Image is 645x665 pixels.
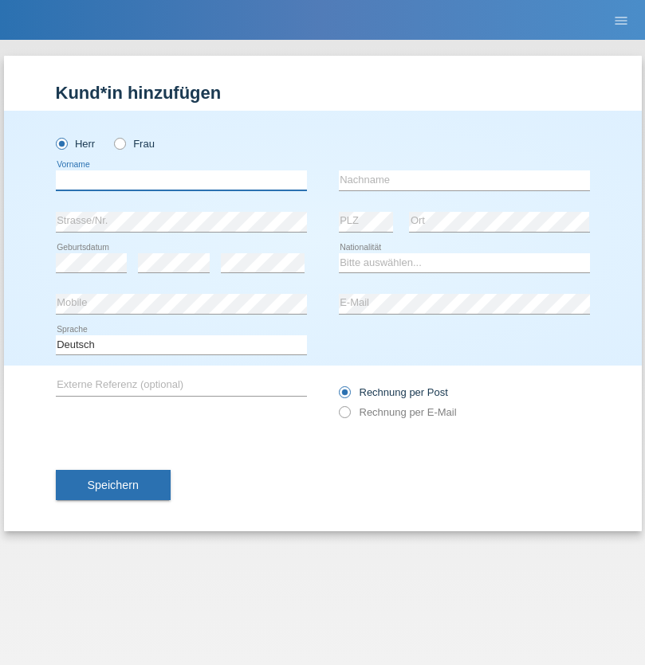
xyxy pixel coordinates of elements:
button: Speichern [56,470,171,500]
label: Rechnung per Post [339,386,448,398]
input: Frau [114,138,124,148]
h1: Kund*in hinzufügen [56,83,590,103]
label: Rechnung per E-Mail [339,406,457,418]
i: menu [613,13,629,29]
input: Herr [56,138,66,148]
a: menu [605,15,637,25]
span: Speichern [88,479,139,491]
input: Rechnung per Post [339,386,349,406]
input: Rechnung per E-Mail [339,406,349,426]
label: Herr [56,138,96,150]
label: Frau [114,138,155,150]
